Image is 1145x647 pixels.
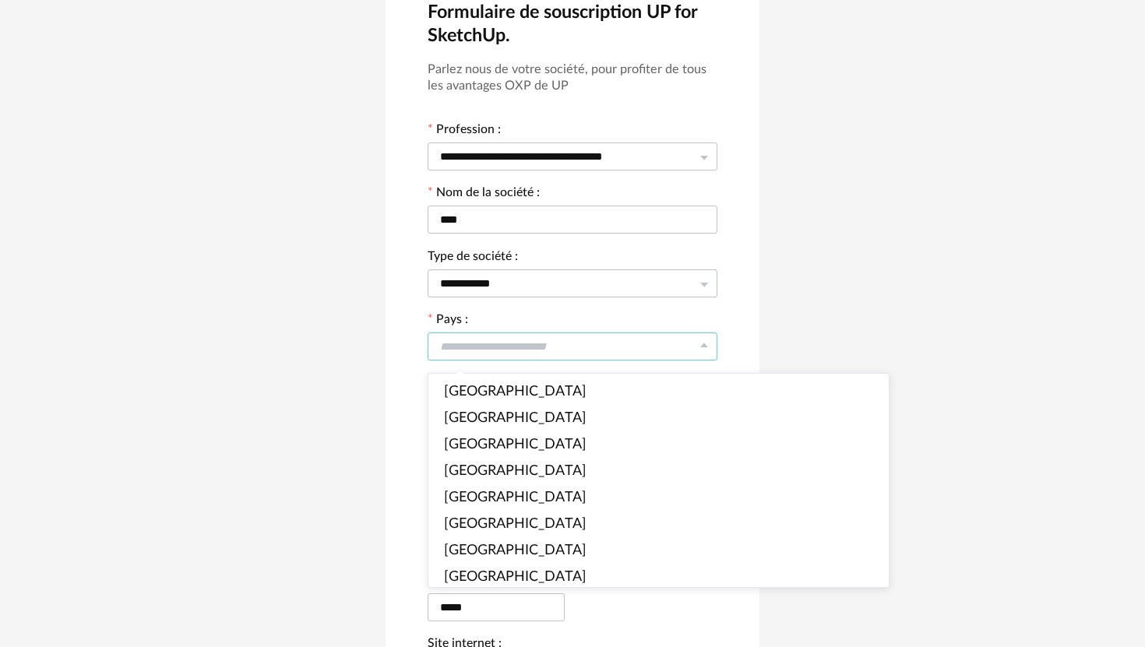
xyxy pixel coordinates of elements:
span: [GEOGRAPHIC_DATA] [444,570,587,584]
h2: Formulaire de souscription UP for SketchUp. [428,1,717,48]
span: [GEOGRAPHIC_DATA] [444,411,587,425]
span: [GEOGRAPHIC_DATA] [444,385,587,399]
span: [GEOGRAPHIC_DATA] [444,464,587,478]
span: [GEOGRAPHIC_DATA] [444,491,587,505]
label: Nom de la société : [428,187,540,202]
span: [GEOGRAPHIC_DATA] [444,543,587,557]
h3: Parlez nous de votre société, pour profiter de tous les avantages OXP de UP [428,62,717,94]
label: Profession : [428,124,501,139]
label: Type de société : [428,251,518,266]
span: [GEOGRAPHIC_DATA] [444,438,587,452]
span: [GEOGRAPHIC_DATA] [444,517,587,531]
label: Pays : [428,314,468,329]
